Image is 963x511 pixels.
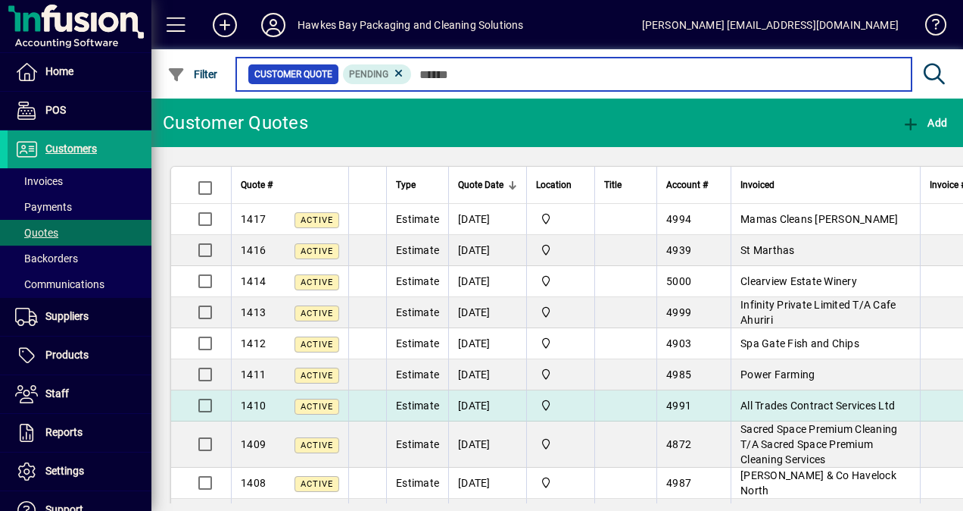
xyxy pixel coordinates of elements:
[914,3,944,52] a: Knowledge Base
[349,69,388,80] span: Pending
[241,306,266,318] span: 1413
[666,368,691,381] span: 4985
[396,477,439,489] span: Estimate
[241,438,266,450] span: 1409
[536,242,585,259] span: Central
[604,177,647,193] div: Title
[536,273,585,290] span: Central
[536,475,585,491] span: Central
[301,479,333,489] span: Active
[301,402,333,412] span: Active
[8,271,151,297] a: Communications
[458,177,503,193] span: Quote Date
[740,177,774,193] span: Invoiced
[448,266,526,297] td: [DATE]
[45,349,89,361] span: Products
[536,335,585,352] span: Central
[301,340,333,350] span: Active
[15,175,63,187] span: Invoices
[666,306,691,318] span: 4999
[241,177,273,193] span: Quote #
[536,304,585,321] span: Central
[536,366,585,383] span: Central
[254,67,332,82] span: Customer Quote
[167,68,218,80] span: Filter
[8,92,151,130] a: POS
[448,468,526,499] td: [DATE]
[301,309,333,318] span: Active
[298,13,524,37] div: Hawkes Bay Packaging and Cleaning Solutions
[740,177,911,193] div: Invoiced
[666,213,691,225] span: 4994
[241,477,266,489] span: 1408
[45,65,73,77] span: Home
[902,117,947,129] span: Add
[740,368,815,381] span: Power Farming
[666,337,691,350] span: 4903
[536,177,572,193] span: Location
[15,227,58,239] span: Quotes
[448,359,526,390] td: [DATE]
[740,469,896,497] span: [PERSON_NAME] & Co Havelock North
[740,275,857,287] span: Clearview Estate Winery
[45,387,69,400] span: Staff
[740,337,859,350] span: Spa Gate Fish and Chips
[448,235,526,266] td: [DATE]
[536,436,585,453] span: Central
[396,275,439,287] span: Estimate
[396,177,416,193] span: Type
[536,211,585,227] span: Central
[8,168,151,194] a: Invoices
[301,215,333,225] span: Active
[666,400,691,412] span: 4991
[898,109,951,136] button: Add
[241,177,339,193] div: Quote #
[249,11,298,39] button: Profile
[8,220,151,246] a: Quotes
[740,299,896,326] span: Infinity Private Limited T/A Cafe Ahuriri
[241,400,266,412] span: 1410
[164,61,222,88] button: Filter
[396,337,439,350] span: Estimate
[241,244,266,256] span: 1416
[458,177,517,193] div: Quote Date
[396,244,439,256] span: Estimate
[740,213,899,225] span: Mamas Cleans [PERSON_NAME]
[45,310,89,322] span: Suppliers
[396,438,439,450] span: Estimate
[666,177,708,193] span: Account #
[448,328,526,359] td: [DATE]
[8,298,151,336] a: Suppliers
[15,201,72,213] span: Payments
[396,213,439,225] span: Estimate
[448,204,526,235] td: [DATE]
[666,275,691,287] span: 5000
[15,278,104,290] span: Communications
[45,426,83,438] span: Reports
[241,337,266,350] span: 1412
[396,368,439,381] span: Estimate
[8,375,151,413] a: Staff
[740,400,895,412] span: All Trades Contract Services Ltd
[604,177,622,193] span: Title
[15,252,78,265] span: Backorders
[740,244,795,256] span: St Marthas
[45,104,66,116] span: POS
[536,397,585,414] span: Central
[8,246,151,271] a: Backorders
[8,53,151,91] a: Home
[448,297,526,328] td: [DATE]
[163,111,308,135] div: Customer Quotes
[740,423,897,466] span: Sacred Space Premium Cleaning T/A Sacred Space Premium Cleaning Services
[301,371,333,381] span: Active
[396,306,439,318] span: Estimate
[241,368,266,381] span: 1411
[241,275,266,287] span: 1414
[8,337,151,375] a: Products
[201,11,249,39] button: Add
[666,477,691,489] span: 4987
[666,177,721,193] div: Account #
[8,453,151,491] a: Settings
[8,414,151,452] a: Reports
[396,400,439,412] span: Estimate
